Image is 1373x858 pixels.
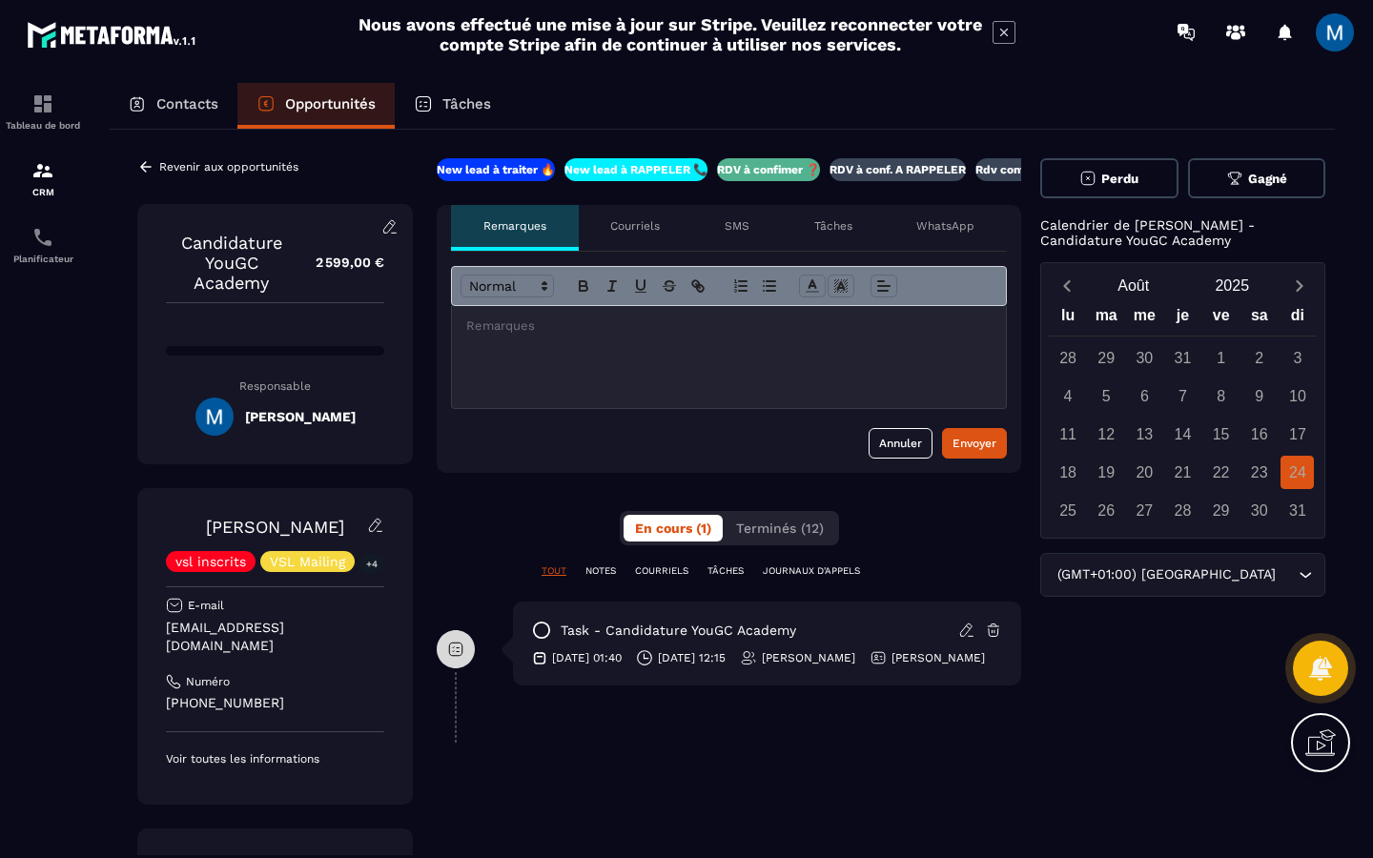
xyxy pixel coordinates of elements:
[297,244,384,281] p: 2 599,00 €
[610,218,660,234] p: Courriels
[5,254,81,264] p: Planificateur
[1188,158,1326,198] button: Gagné
[975,162,1067,177] p: Rdv confirmé ✅
[1087,302,1125,336] div: ma
[542,564,566,578] p: TOUT
[1052,456,1085,489] div: 18
[891,650,985,665] p: [PERSON_NAME]
[707,564,744,578] p: TÂCHES
[5,120,81,131] p: Tableau de bord
[1202,302,1240,336] div: ve
[245,409,356,424] h5: [PERSON_NAME]
[1084,269,1183,302] button: Open months overlay
[166,379,384,393] p: Responsable
[1280,564,1294,585] input: Search for option
[624,515,723,541] button: En cours (1)
[1128,494,1161,527] div: 27
[31,226,54,249] img: scheduler
[1128,379,1161,413] div: 6
[658,650,726,665] p: [DATE] 12:15
[1040,158,1178,198] button: Perdu
[442,95,491,112] p: Tâches
[1052,341,1085,375] div: 28
[358,14,983,54] h2: Nous avons effectué une mise à jour sur Stripe. Veuillez reconnecter votre compte Stripe afin de ...
[1049,273,1084,298] button: Previous month
[31,159,54,182] img: formation
[552,650,622,665] p: [DATE] 01:40
[1242,494,1276,527] div: 30
[635,564,688,578] p: COURRIELS
[166,233,297,293] p: Candidature YouGC Academy
[830,162,966,177] p: RDV à conf. A RAPPELER
[206,517,344,537] a: [PERSON_NAME]
[1281,418,1314,451] div: 17
[1281,273,1317,298] button: Next month
[395,83,510,129] a: Tâches
[1166,341,1199,375] div: 31
[814,218,852,234] p: Tâches
[1242,456,1276,489] div: 23
[1166,379,1199,413] div: 7
[237,83,395,129] a: Opportunités
[1053,564,1280,585] span: (GMT+01:00) [GEOGRAPHIC_DATA]
[5,187,81,197] p: CRM
[736,521,824,536] span: Terminés (12)
[585,564,616,578] p: NOTES
[1242,379,1276,413] div: 9
[166,619,384,655] p: [EMAIL_ADDRESS][DOMAIN_NAME]
[1279,302,1317,336] div: di
[188,598,224,613] p: E-mail
[186,674,230,689] p: Numéro
[1204,418,1238,451] div: 15
[1281,456,1314,489] div: 24
[359,554,384,574] p: +4
[564,162,707,177] p: New lead à RAPPELER 📞
[1052,494,1085,527] div: 25
[1052,418,1085,451] div: 11
[285,95,376,112] p: Opportunités
[1049,341,1317,527] div: Calendar days
[1240,302,1279,336] div: sa
[1128,418,1161,451] div: 13
[1128,456,1161,489] div: 20
[27,17,198,51] img: logo
[5,78,81,145] a: formationformationTableau de bord
[1090,456,1123,489] div: 19
[1248,172,1287,186] span: Gagné
[175,555,246,568] p: vsl inscrits
[1166,456,1199,489] div: 21
[159,160,298,174] p: Revenir aux opportunités
[483,218,546,234] p: Remarques
[1090,494,1123,527] div: 26
[31,92,54,115] img: formation
[717,162,820,177] p: RDV à confimer ❓
[725,515,835,541] button: Terminés (12)
[916,218,974,234] p: WhatsApp
[1163,302,1201,336] div: je
[1040,553,1325,597] div: Search for option
[1040,217,1325,248] p: Calendrier de [PERSON_NAME] - Candidature YouGC Academy
[869,428,932,459] button: Annuler
[1204,341,1238,375] div: 1
[1204,456,1238,489] div: 22
[1125,302,1163,336] div: me
[1281,341,1314,375] div: 3
[5,212,81,278] a: schedulerschedulerPlanificateur
[109,83,237,129] a: Contacts
[1242,341,1276,375] div: 2
[1090,341,1123,375] div: 29
[166,694,384,712] p: [PHONE_NUMBER]
[762,650,855,665] p: [PERSON_NAME]
[1183,269,1282,302] button: Open years overlay
[953,434,996,453] div: Envoyer
[763,564,860,578] p: JOURNAUX D'APPELS
[166,751,384,766] p: Voir toutes les informations
[5,145,81,212] a: formationformationCRM
[1204,494,1238,527] div: 29
[1101,172,1138,186] span: Perdu
[1166,418,1199,451] div: 14
[1052,379,1085,413] div: 4
[1166,494,1199,527] div: 28
[1128,341,1161,375] div: 30
[942,428,1007,459] button: Envoyer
